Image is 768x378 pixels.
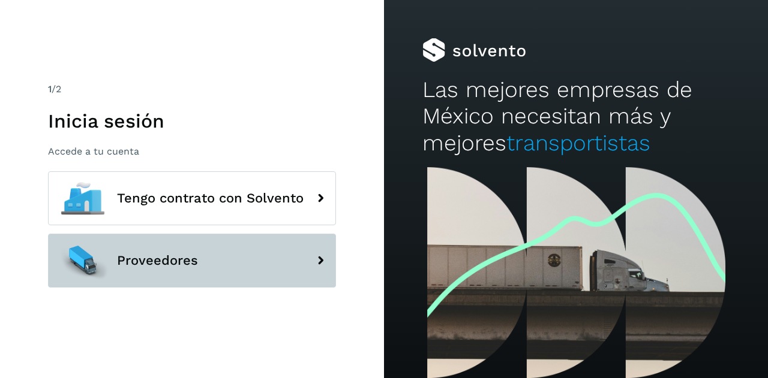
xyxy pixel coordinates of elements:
p: Accede a tu cuenta [48,146,336,157]
button: Proveedores [48,234,336,288]
span: Proveedores [117,253,198,268]
h2: Las mejores empresas de México necesitan más y mejores [422,77,730,156]
h1: Inicia sesión [48,110,336,132]
div: /2 [48,82,336,96]
button: Tengo contrato con Solvento [48,171,336,225]
span: 1 [48,83,52,95]
span: transportistas [506,130,650,156]
span: Tengo contrato con Solvento [117,191,304,205]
